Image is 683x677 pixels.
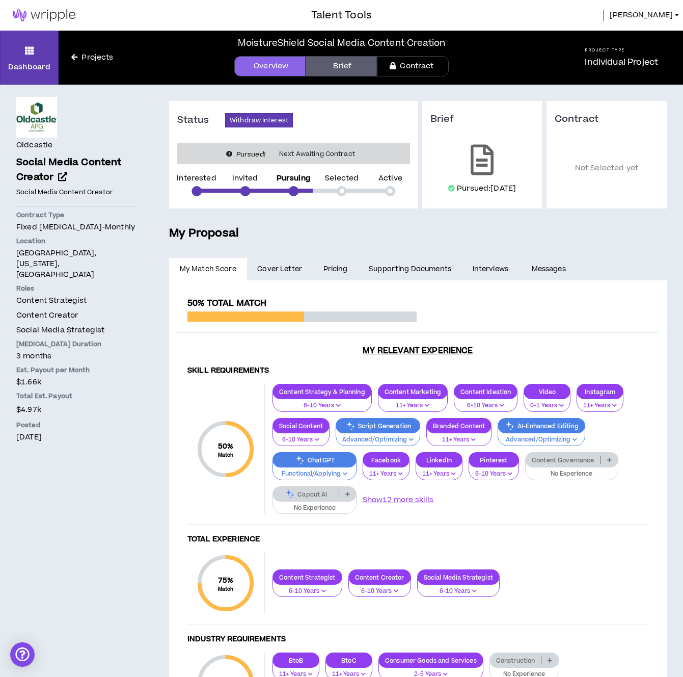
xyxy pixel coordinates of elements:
button: 0-1 Years [524,393,570,412]
button: 11+ Years [426,427,491,446]
p: AI-Enhanced Editing [498,422,585,430]
button: 6-10 Years [417,578,500,597]
button: No Experience [272,495,357,514]
p: Construction [490,657,541,664]
h4: Industry Requirements [187,635,648,644]
p: Est. Payout per Month [16,366,136,375]
h3: Brief [430,113,534,125]
p: Advanced/Optimizing [504,435,579,445]
p: Selected [325,175,359,182]
p: 11+ Years [369,470,403,479]
p: Content Governance [526,456,600,464]
a: Interviews [462,258,521,280]
a: Projects [59,52,126,63]
a: My Match Score [169,258,247,280]
button: Withdraw Interest [225,113,293,127]
p: Content Strategist [273,574,342,581]
button: Advanced/Optimizing [498,427,585,446]
a: Supporting Documents [358,258,461,280]
h4: Skill Requirements [187,366,648,376]
p: Pursued: [DATE] [457,184,516,194]
p: Script Generation [336,422,420,430]
button: 11+ Years [363,461,409,480]
p: BtoC [326,657,372,664]
p: Individual Project [585,56,658,68]
p: ChatGPT [273,456,356,464]
button: 11+ Years [577,393,623,412]
p: No Experience [279,504,350,513]
p: Active [378,175,402,182]
a: Brief [306,56,377,76]
a: Messages [521,258,579,280]
p: Advanced/Optimizing [342,435,414,445]
span: 75 % [218,575,234,586]
button: Show12 more skills [363,494,433,506]
p: Location [16,237,136,246]
p: 6-10 Years [279,401,365,410]
button: Functional/Applying [272,461,357,480]
p: Content Ideation [454,388,517,396]
h5: Project Type [585,47,658,54]
p: Pinterest [469,456,518,464]
span: Content Strategist [16,295,87,306]
p: Dashboard [8,62,50,72]
p: Facebook [363,456,409,464]
small: Match [218,586,234,593]
a: Pricing [313,258,359,280]
p: 6-10 Years [424,587,493,596]
p: Interested [177,175,216,182]
button: 6-10 Years [272,393,372,412]
button: No Experience [525,461,618,480]
p: BtoB [273,657,319,664]
p: 6-10 Years [355,587,404,596]
p: 6-10 Years [475,470,512,479]
span: Social Media Strategist [16,325,104,335]
p: Not Selected yet [555,141,659,196]
p: 6-10 Years [460,401,511,410]
a: Overview [234,56,306,76]
p: Consumer Goods and Services [379,657,483,664]
span: Next Awaiting Contract [273,149,361,159]
p: Branded Content [427,422,491,430]
p: Capcut AI [273,490,339,498]
button: 6-10 Years [469,461,519,480]
a: Contract [377,56,448,76]
button: 6-10 Years [454,393,517,412]
button: 6-10 Years [272,578,342,597]
p: 6-10 Years [279,587,336,596]
span: [PERSON_NAME] [610,10,673,21]
p: Functional/Applying [279,470,350,479]
button: 6-10 Years [272,427,330,446]
button: Advanced/Optimizing [336,427,420,446]
p: Video [524,388,570,396]
h3: Status [177,114,225,126]
i: Pursued! [236,150,265,159]
p: [DATE] [16,432,136,442]
p: 0-1 Years [530,401,564,410]
button: 6-10 Years [348,578,411,597]
span: Social Media Content Creator [16,155,122,184]
h4: Oldcastle [16,140,52,151]
h3: Talent Tools [311,8,372,23]
span: 50% Total Match [187,297,266,309]
span: Social Media Content Creator [16,188,113,197]
span: Fixed [MEDICAL_DATA] - monthly [16,222,135,232]
a: Social Media Content Creator [16,155,136,185]
button: 11+ Years [378,393,448,412]
h5: My Proposal [169,225,667,242]
p: Content Creator [349,574,411,581]
p: Total Est. Payout [16,392,136,401]
p: Contract Type [16,211,136,220]
h3: My Relevant Experience [177,346,659,356]
p: Social Content [273,422,329,430]
p: Content Marketing [378,388,447,396]
p: $1.66k [16,377,136,387]
p: No Experience [532,470,612,479]
h3: Contract [555,113,659,125]
h4: Total Experience [187,535,648,544]
span: Content Creator [16,310,78,321]
div: MoistureShield Social Media Content Creation [238,36,445,50]
p: Content Strategy & Planning [273,388,371,396]
button: 11+ Years [416,461,462,480]
p: 11+ Years [583,401,617,410]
